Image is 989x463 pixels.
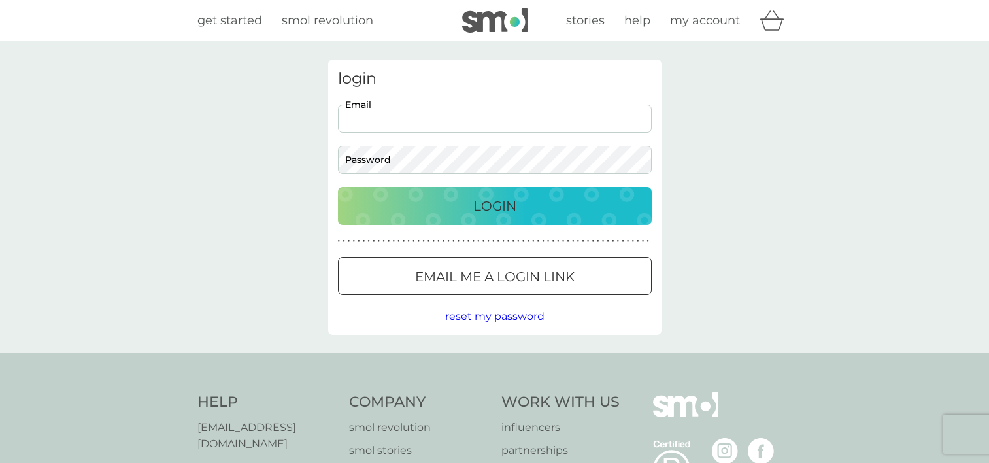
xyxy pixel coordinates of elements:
p: ● [587,238,590,245]
h3: login [338,69,652,88]
p: ● [462,238,465,245]
p: ● [517,238,520,245]
p: ● [477,238,480,245]
img: smol [653,392,718,437]
p: ● [392,238,395,245]
p: ● [382,238,385,245]
p: ● [388,238,390,245]
p: ● [557,238,560,245]
span: stories [566,13,605,27]
p: ● [487,238,490,245]
p: ● [502,238,505,245]
p: ● [602,238,605,245]
button: Email me a login link [338,257,652,295]
p: ● [418,238,420,245]
p: ● [597,238,599,245]
a: partnerships [501,442,620,459]
p: ● [343,238,345,245]
p: ● [432,238,435,245]
p: ● [592,238,594,245]
p: Login [473,196,516,216]
p: ● [492,238,495,245]
p: ● [403,238,405,245]
p: ● [577,238,580,245]
button: reset my password [445,308,545,325]
p: ● [542,238,545,245]
p: ● [552,238,554,245]
p: ● [582,238,584,245]
p: ● [642,238,645,245]
p: ● [547,238,550,245]
a: stories [566,11,605,30]
p: ● [622,238,624,245]
p: ● [422,238,425,245]
p: Email me a login link [415,266,575,287]
p: ● [522,238,525,245]
p: ● [537,238,540,245]
button: Login [338,187,652,225]
p: ● [562,238,565,245]
p: ● [567,238,569,245]
p: ● [358,238,360,245]
p: ● [507,238,510,245]
p: ● [527,238,529,245]
p: ● [637,238,639,245]
div: basket [760,7,792,33]
h4: Company [349,392,488,413]
span: my account [670,13,740,27]
p: ● [338,238,341,245]
p: ● [627,238,629,245]
p: ● [407,238,410,245]
p: ● [467,238,470,245]
p: ● [378,238,380,245]
span: reset my password [445,310,545,322]
a: smol revolution [349,419,488,436]
p: ● [617,238,620,245]
a: my account [670,11,740,30]
p: ● [452,238,455,245]
a: get started [197,11,262,30]
p: ● [612,238,614,245]
p: ● [607,238,609,245]
p: ● [482,238,485,245]
span: smol revolution [282,13,373,27]
p: ● [631,238,634,245]
h4: Help [197,392,337,413]
p: ● [427,238,430,245]
p: ● [363,238,365,245]
a: influencers [501,419,620,436]
p: ● [367,238,370,245]
h4: Work With Us [501,392,620,413]
a: smol revolution [282,11,373,30]
span: get started [197,13,262,27]
p: ● [373,238,375,245]
p: ● [443,238,445,245]
p: ● [397,238,400,245]
p: ● [447,238,450,245]
p: ● [497,238,500,245]
p: ● [472,238,475,245]
p: ● [572,238,575,245]
p: ● [646,238,649,245]
p: ● [512,238,514,245]
p: ● [458,238,460,245]
p: ● [532,238,535,245]
a: [EMAIL_ADDRESS][DOMAIN_NAME] [197,419,337,453]
p: ● [412,238,415,245]
span: help [624,13,650,27]
p: ● [437,238,440,245]
p: ● [352,238,355,245]
a: help [624,11,650,30]
a: smol stories [349,442,488,459]
p: ● [348,238,350,245]
img: smol [462,8,528,33]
